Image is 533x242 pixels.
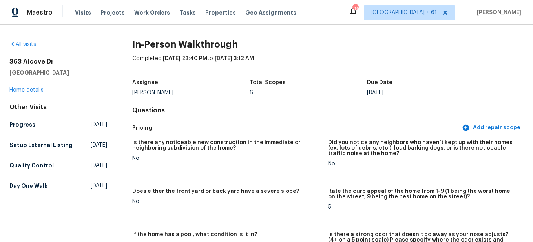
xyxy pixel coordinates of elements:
span: [DATE] [91,121,107,128]
span: Work Orders [134,9,170,16]
span: [DATE] [91,182,107,190]
h5: If the home has a pool, what condition is it in? [132,232,257,237]
h5: Day One Walk [9,182,47,190]
h5: Is there any noticeable new construction in the immediate or neighboring subdivision of the home? [132,140,321,151]
span: Visits [75,9,91,16]
a: Quality Control[DATE] [9,158,107,172]
a: All visits [9,42,36,47]
h5: Setup External Listing [9,141,73,149]
h2: 363 Alcove Dr [9,58,107,66]
span: Geo Assignments [245,9,296,16]
h5: Does either the front yard or back yard have a severe slope? [132,189,299,194]
a: Home details [9,87,44,93]
a: Day One Walk[DATE] [9,179,107,193]
div: Completed: to [132,55,524,75]
button: Add repair scope [460,121,524,135]
div: 6 [250,90,367,95]
h4: Questions [132,106,524,114]
span: Properties [205,9,236,16]
span: Tasks [179,10,196,15]
span: [DATE] [91,141,107,149]
span: [GEOGRAPHIC_DATA] + 61 [371,9,437,16]
span: [DATE] [91,161,107,169]
h5: Pricing [132,124,460,132]
div: 5 [328,204,517,210]
h2: In-Person Walkthrough [132,40,524,48]
h5: Quality Control [9,161,54,169]
h5: Progress [9,121,35,128]
span: [DATE] 3:12 AM [215,56,254,61]
a: Setup External Listing[DATE] [9,138,107,152]
h5: Rate the curb appeal of the home from 1-9 (1 being the worst home on the street, 9 being the best... [328,189,517,200]
div: No [132,199,321,204]
h5: Total Scopes [250,80,286,85]
a: Progress[DATE] [9,117,107,132]
div: 784 [352,5,358,13]
h5: Assignee [132,80,158,85]
h5: [GEOGRAPHIC_DATA] [9,69,107,77]
span: Projects [100,9,125,16]
div: No [132,156,321,161]
span: [DATE] 23:40 PM [163,56,207,61]
h5: Did you notice any neighbors who haven't kept up with their homes (ex. lots of debris, etc.), lou... [328,140,517,156]
h5: Due Date [367,80,392,85]
span: [PERSON_NAME] [474,9,521,16]
div: Other Visits [9,103,107,111]
div: [DATE] [367,90,484,95]
div: [PERSON_NAME] [132,90,250,95]
span: Add repair scope [464,123,520,133]
div: No [328,161,517,167]
span: Maestro [27,9,53,16]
